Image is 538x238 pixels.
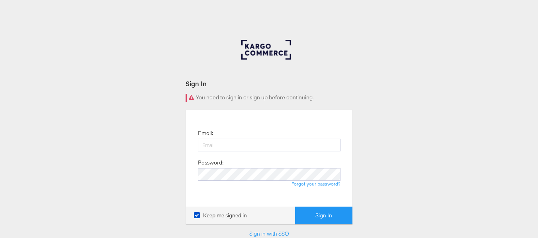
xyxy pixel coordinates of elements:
button: Sign In [295,207,352,224]
label: Password: [198,159,223,166]
a: Sign in with SSO [249,230,289,237]
input: Email [198,139,340,151]
label: Keep me signed in [194,212,247,219]
label: Email: [198,130,213,137]
a: Forgot your password? [291,181,340,187]
div: You need to sign in or sign up before continuing. [186,94,353,102]
div: Sign In [186,79,353,88]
